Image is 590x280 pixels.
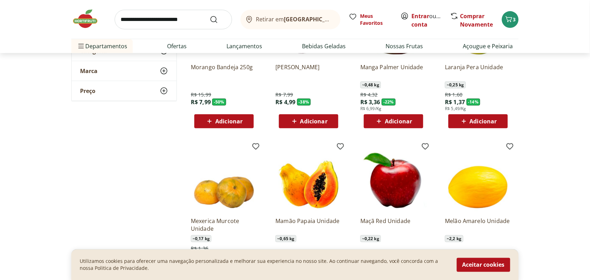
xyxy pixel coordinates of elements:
[412,12,430,20] a: Entrar
[445,81,466,88] span: ~ 0,25 kg
[364,114,423,128] button: Adicionar
[463,42,513,50] a: Açougue e Peixaria
[445,63,511,79] a: Laranja Pera Unidade
[445,217,511,232] a: Melão Amarelo Unidade
[167,42,187,50] a: Ofertas
[275,63,342,79] a: [PERSON_NAME]
[80,258,448,272] p: Utilizamos cookies para oferecer uma navegação personalizada e melhorar sua experiencia no nosso ...
[77,38,127,55] span: Departamentos
[72,81,177,101] button: Preço
[191,145,257,211] img: Mexerica Murcote Unidade
[467,99,481,106] span: - 14 %
[349,13,392,27] a: Meus Favoritos
[191,245,208,252] span: R$ 1,36
[360,63,427,79] a: Manga Palmer Unidade
[360,98,380,106] span: R$ 3,36
[71,8,106,29] img: Hortifruti
[502,11,519,28] button: Carrinho
[210,15,226,24] button: Submit Search
[80,67,98,74] span: Marca
[470,119,497,124] span: Adicionar
[72,61,177,81] button: Marca
[275,217,342,232] a: Mamão Papaia Unidade
[226,42,262,50] a: Lançamentos
[448,114,508,128] button: Adicionar
[215,119,243,124] span: Adicionar
[191,98,211,106] span: R$ 7,99
[360,145,427,211] img: Maçã Red Unidade
[191,63,257,79] a: Morango Bandeja 250g
[445,98,465,106] span: R$ 1,37
[460,12,493,28] a: Comprar Novamente
[300,119,328,124] span: Adicionar
[275,145,342,211] img: Mamão Papaia Unidade
[385,119,412,124] span: Adicionar
[360,13,392,27] span: Meus Favoritos
[191,91,211,98] span: R$ 15,99
[194,114,254,128] button: Adicionar
[212,99,226,106] span: - 50 %
[360,235,381,242] span: ~ 0,22 kg
[275,235,296,242] span: ~ 0,65 kg
[360,217,427,232] a: Maçã Red Unidade
[297,99,311,106] span: - 38 %
[412,12,450,28] a: Criar conta
[256,16,333,22] span: Retirar em
[191,235,211,242] span: ~ 0,17 kg
[77,38,85,55] button: Menu
[360,91,378,98] span: R$ 4,32
[191,217,257,232] a: Mexerica Murcote Unidade
[386,42,423,50] a: Nossas Frutas
[302,42,346,50] a: Bebidas Geladas
[275,98,295,106] span: R$ 4,99
[513,16,516,23] span: 3
[279,114,338,128] button: Adicionar
[275,91,293,98] span: R$ 7,99
[445,91,462,98] span: R$ 1,60
[457,258,510,272] button: Aceitar cookies
[360,106,382,112] span: R$ 6,99/Kg
[412,12,443,29] span: ou
[360,81,381,88] span: ~ 0,48 kg
[240,10,340,29] button: Retirar em[GEOGRAPHIC_DATA]/[GEOGRAPHIC_DATA]
[382,99,396,106] span: - 22 %
[445,235,463,242] span: ~ 2,2 kg
[115,10,232,29] input: search
[80,87,95,94] span: Preço
[284,15,402,23] b: [GEOGRAPHIC_DATA]/[GEOGRAPHIC_DATA]
[445,145,511,211] img: Melão Amarelo Unidade
[445,106,466,112] span: R$ 5,49/Kg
